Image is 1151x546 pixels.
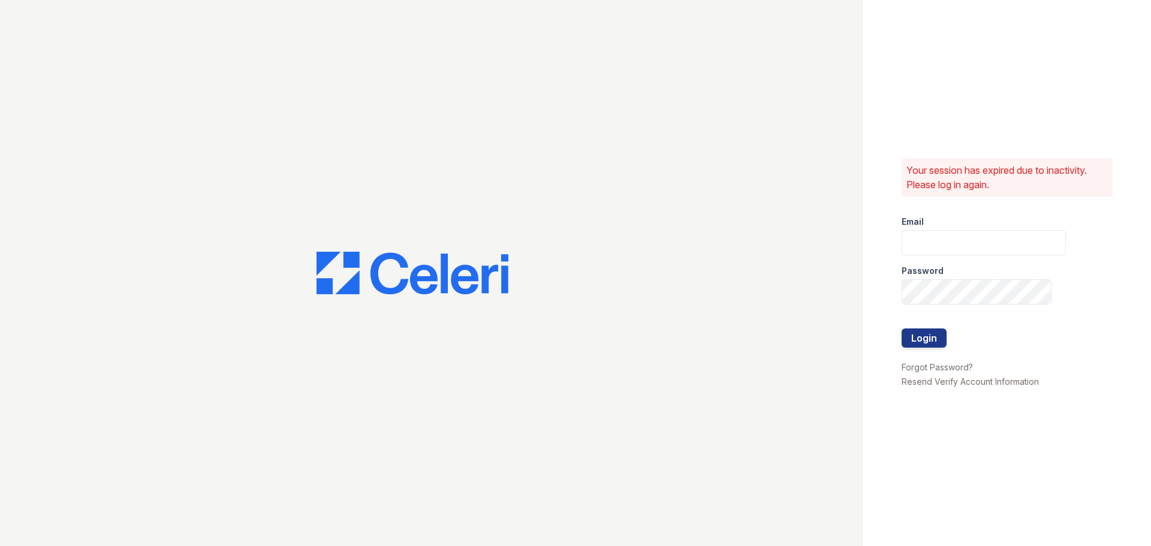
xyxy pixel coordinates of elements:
[902,216,924,228] label: Email
[902,362,973,372] a: Forgot Password?
[902,328,947,348] button: Login
[317,252,508,295] img: CE_Logo_Blue-a8612792a0a2168367f1c8372b55b34899dd931a85d93a1a3d3e32e68fde9ad4.png
[906,163,1108,192] p: Your session has expired due to inactivity. Please log in again.
[902,376,1039,387] a: Resend Verify Account Information
[902,265,944,277] label: Password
